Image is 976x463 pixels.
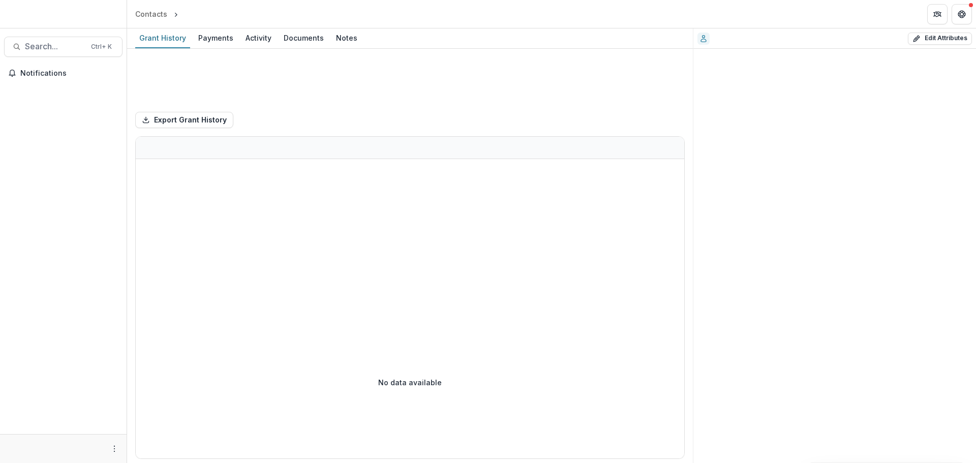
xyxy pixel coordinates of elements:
[4,37,123,57] button: Search...
[25,42,85,51] span: Search...
[135,28,190,48] a: Grant History
[927,4,948,24] button: Partners
[280,28,328,48] a: Documents
[908,33,972,45] button: Edit Attributes
[89,41,114,52] div: Ctrl + K
[194,28,237,48] a: Payments
[135,9,167,19] div: Contacts
[952,4,972,24] button: Get Help
[20,69,118,78] span: Notifications
[131,7,171,21] a: Contacts
[135,30,190,45] div: Grant History
[332,30,361,45] div: Notes
[135,112,233,128] button: Export Grant History
[332,28,361,48] a: Notes
[378,377,442,388] p: No data available
[131,7,224,21] nav: breadcrumb
[4,65,123,81] button: Notifications
[280,30,328,45] div: Documents
[241,30,276,45] div: Activity
[194,30,237,45] div: Payments
[241,28,276,48] a: Activity
[108,443,120,455] button: More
